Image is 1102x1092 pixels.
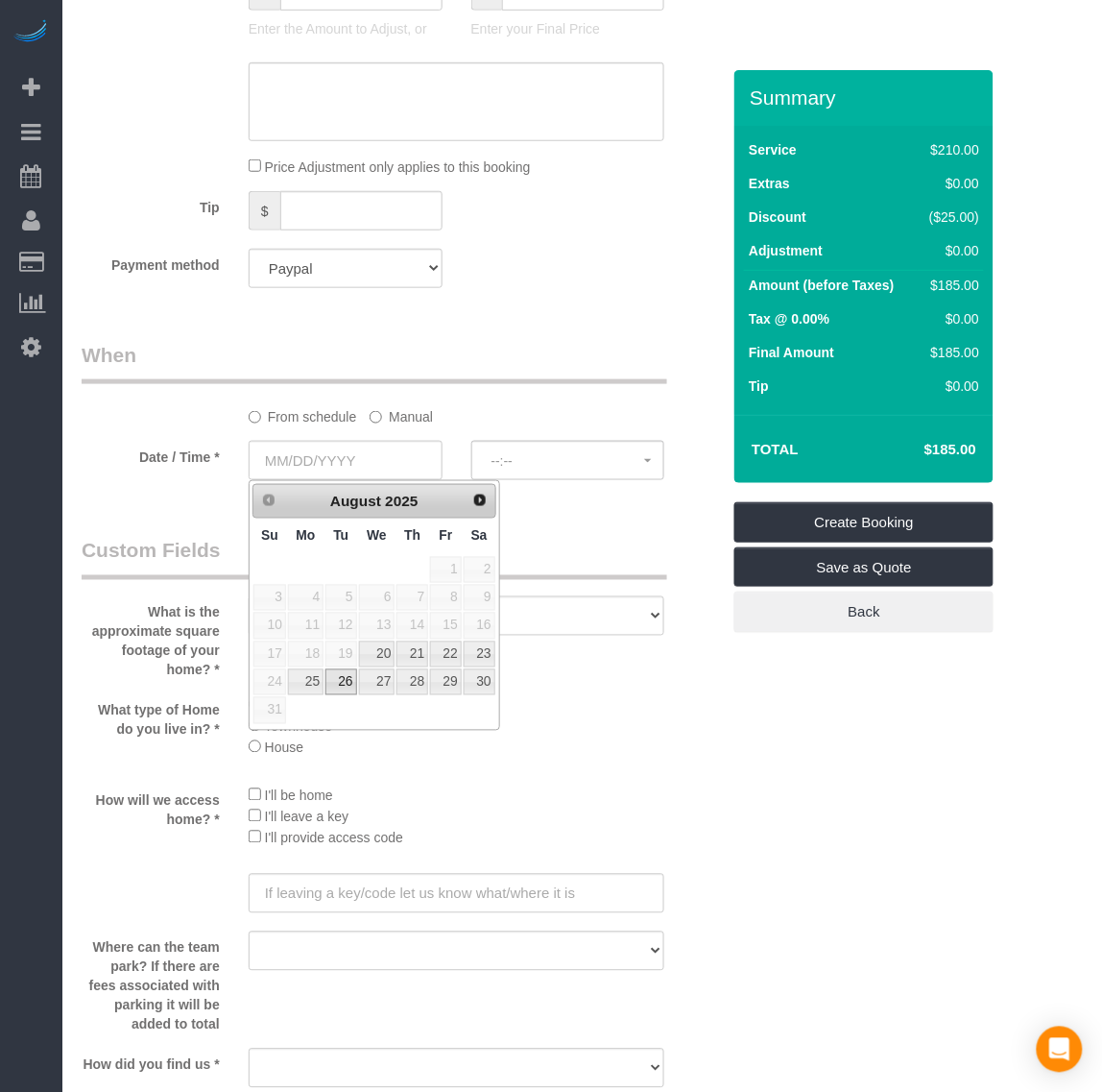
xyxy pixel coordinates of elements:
span: 8 [430,585,461,611]
span: 7 [396,585,428,611]
label: Amount (before Taxes) [749,276,894,295]
div: $210.00 [922,140,980,159]
span: 19 [325,642,356,667]
a: 27 [359,669,395,695]
a: 29 [430,669,461,695]
label: How did you find us * [67,1049,234,1075]
label: Final Amount [749,343,834,362]
p: Enter the Amount to Adjust, or [249,19,443,38]
label: From schedule [249,400,357,426]
span: Saturday [471,528,488,544]
label: What type of Home do you live in? * [67,694,234,740]
div: $0.00 [922,376,980,396]
input: MM/DD/YYYY [249,441,443,480]
a: 30 [464,669,495,695]
span: 6 [359,585,395,611]
span: 11 [288,613,323,639]
span: 17 [253,642,286,667]
label: Extras [749,174,790,193]
span: 12 [325,613,356,639]
span: $ [249,191,280,231]
div: $0.00 [922,309,980,328]
label: Date / Time * [67,441,234,467]
span: 24 [253,669,286,695]
span: 15 [430,613,461,639]
span: 13 [359,613,395,639]
label: Adjustment [749,241,823,260]
label: How will we access home? * [67,785,234,830]
h3: Summary [750,86,984,109]
a: 28 [396,669,428,695]
strong: Total [752,441,799,457]
span: 2025 [385,493,418,509]
legend: Custom Fields [82,537,667,580]
span: Friday [440,528,453,544]
span: Price Adjustment only applies to this booking [265,159,531,175]
label: Tax @ 0.00% [749,309,829,328]
label: What is the approximate square footage of your home? * [67,596,234,680]
span: 16 [464,613,495,639]
legend: When [82,341,667,384]
label: Service [749,140,797,159]
span: I'll be home [265,789,333,804]
span: 18 [288,642,323,667]
span: Monday [297,528,316,544]
span: 4 [288,585,323,611]
span: 31 [253,697,286,723]
input: If leaving a key/code let us know what/where it is [249,874,665,913]
span: Wednesday [367,528,387,544]
div: Open Intercom Messenger [1037,1027,1083,1073]
button: --:-- [471,441,665,480]
label: Tip [67,191,234,217]
span: 14 [396,613,428,639]
span: Thursday [404,528,420,544]
span: I'll provide access code [265,831,403,846]
span: 9 [464,585,495,611]
span: 3 [253,585,286,611]
img: Automaid Logo [12,19,50,46]
span: 2 [464,557,495,583]
label: Manual [370,400,433,426]
a: 26 [325,669,356,695]
div: $0.00 [922,241,980,260]
a: 23 [464,642,495,667]
div: $185.00 [922,343,980,362]
a: Back [734,592,994,632]
span: Prev [261,493,276,508]
label: Payment method [67,249,234,275]
label: Tip [749,376,769,396]
span: I'll leave a key [265,810,349,825]
span: 5 [325,585,356,611]
span: Tuesday [333,528,348,544]
a: 20 [359,642,395,667]
a: 25 [288,669,323,695]
div: $0.00 [922,174,980,193]
span: 1 [430,557,461,583]
span: 10 [253,613,286,639]
span: Next [472,493,488,508]
p: Enter your Final Price [471,19,665,38]
span: August [330,493,381,509]
label: Discount [749,207,806,227]
a: Create Booking [734,502,994,543]
label: Where can the team park? If there are fees associated with parking it will be added to total [67,932,234,1034]
div: $185.00 [922,276,980,295]
div: ($25.00) [922,207,980,227]
span: House [265,740,303,756]
h4: $185.00 [867,442,976,458]
a: Next [467,487,493,514]
input: Manual [370,411,382,424]
a: Prev [255,487,282,514]
a: Save as Quote [734,547,994,588]
input: From schedule [249,411,261,424]
span: Sunday [261,528,278,544]
span: --:-- [491,453,645,469]
a: 22 [430,642,461,667]
a: 21 [396,642,428,667]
